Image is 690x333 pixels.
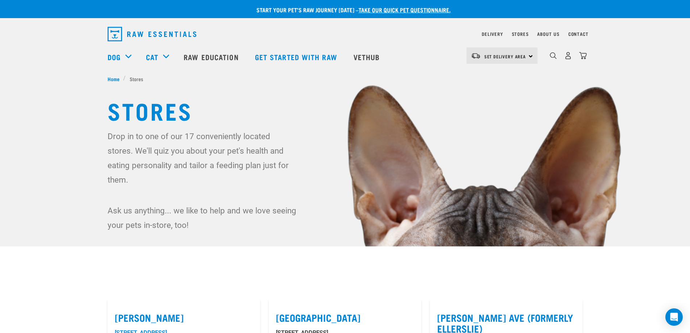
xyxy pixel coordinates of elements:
[108,75,120,83] span: Home
[176,42,247,71] a: Raw Education
[568,33,589,35] a: Contact
[108,97,583,123] h1: Stores
[108,51,121,62] a: Dog
[102,24,589,44] nav: dropdown navigation
[248,42,346,71] a: Get started with Raw
[276,312,414,323] label: [GEOGRAPHIC_DATA]
[108,75,583,83] nav: breadcrumbs
[108,203,298,232] p: Ask us anything... we like to help and we love seeing your pets in-store, too!
[146,51,158,62] a: Cat
[108,75,124,83] a: Home
[665,308,683,326] div: Open Intercom Messenger
[484,55,526,58] span: Set Delivery Area
[579,52,587,59] img: home-icon@2x.png
[537,33,559,35] a: About Us
[108,129,298,187] p: Drop in to one of our 17 conveniently located stores. We'll quiz you about your pet's health and ...
[108,27,196,41] img: Raw Essentials Logo
[115,312,253,323] label: [PERSON_NAME]
[550,52,557,59] img: home-icon-1@2x.png
[471,53,481,59] img: van-moving.png
[346,42,389,71] a: Vethub
[482,33,503,35] a: Delivery
[564,52,572,59] img: user.png
[512,33,529,35] a: Stores
[359,8,451,11] a: take our quick pet questionnaire.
